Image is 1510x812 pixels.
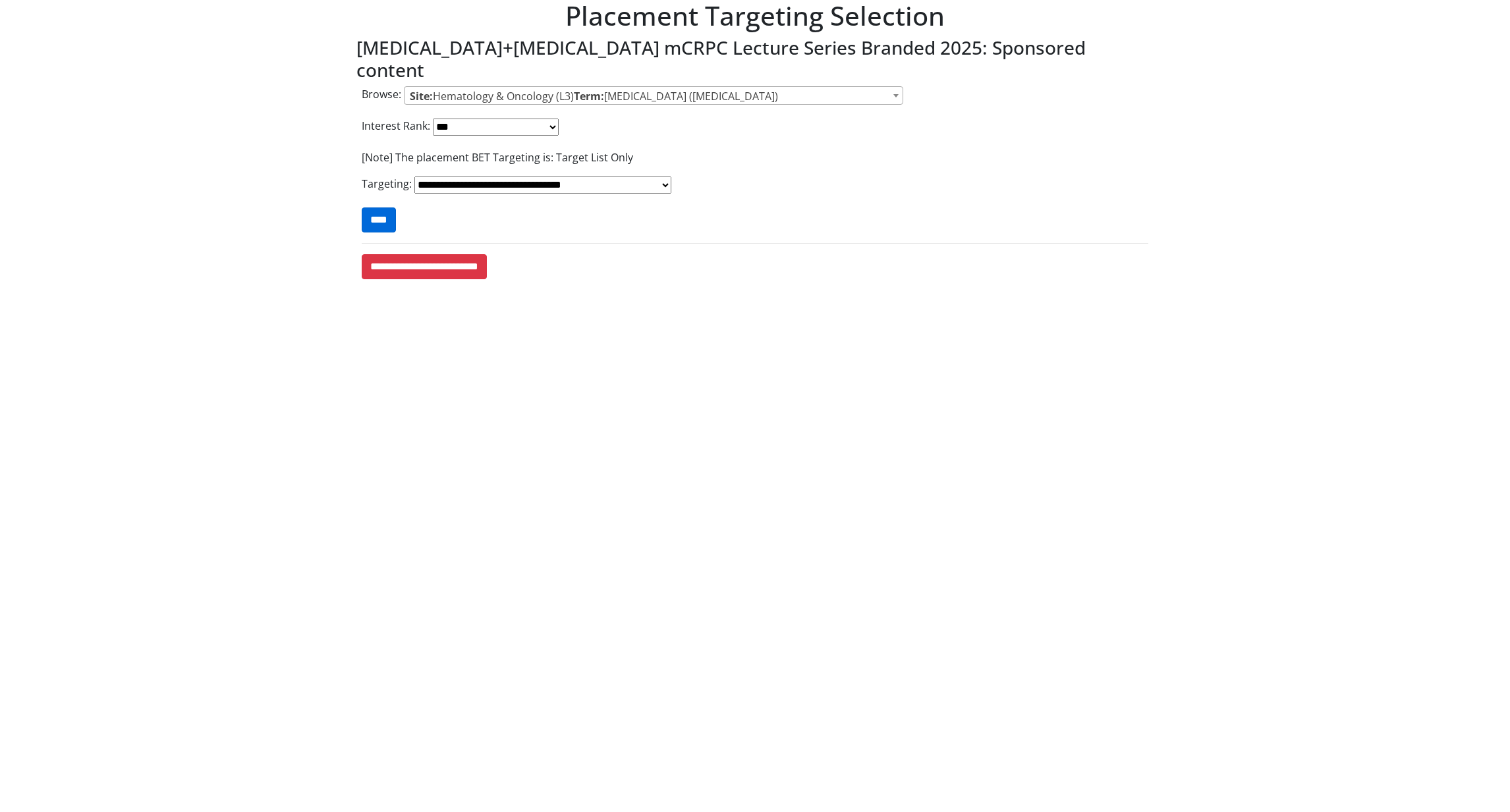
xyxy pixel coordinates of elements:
[356,37,1154,81] h3: [MEDICAL_DATA]+[MEDICAL_DATA] mCRPC Lecture Series Branded 2025: Sponsored content
[362,118,430,134] label: Interest Rank:
[410,89,433,103] strong: Site:
[405,87,903,105] span: <strong>Site:</strong> Hematology &amp; Oncology (L3) <strong>Term:</strong> Prostate Cancer (pro...
[404,86,903,105] span: <strong>Site:</strong> Hematology &amp; Oncology (L3) <strong>Term:</strong> Prostate Cancer (pro...
[574,89,604,103] strong: Term:
[362,149,1148,165] p: [Note] The placement BET Targeting is: Target List Only
[410,89,778,103] span: Hematology & Oncology (L3) [MEDICAL_DATA] ([MEDICAL_DATA])
[362,176,412,192] label: Targeting:
[362,86,401,102] label: Browse:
